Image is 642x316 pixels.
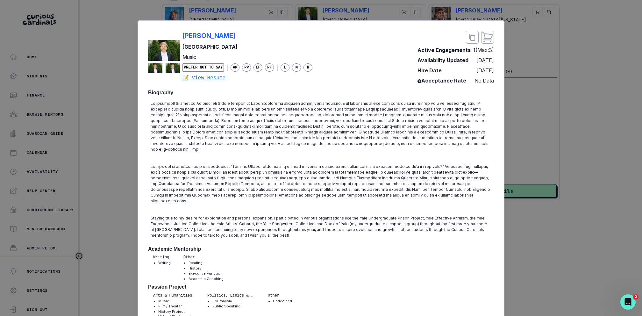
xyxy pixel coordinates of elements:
[189,260,224,266] li: Reading
[148,63,162,73] img: mentor profile picture
[151,215,491,238] p: Staying true to my desire for exploration and personal expansion, I participated in various organ...
[303,63,312,72] span: H
[148,90,494,96] h2: Biography
[417,46,471,54] p: Active Engagements
[231,63,239,72] span: AM
[158,260,171,266] li: Writing
[182,43,312,51] p: [GEOGRAPHIC_DATA]
[620,294,636,310] iframe: Intercom live chat
[265,63,274,72] span: PF
[148,284,494,290] h2: Passion Project
[212,298,255,304] li: Journalism
[417,77,466,84] p: Acceptance Rate
[151,164,491,204] p: Lor, ips dol si ametcon adip eli seddoeius, “Tem inc Utlabor etdo ma aliq enimad mi veniam quisno...
[268,293,292,298] p: Other
[276,64,278,71] p: |
[182,53,312,61] p: Music
[481,31,494,44] button: close
[273,298,292,304] li: Undecided
[253,63,262,72] span: EF
[473,46,494,54] p: 1 (Max: 3 )
[166,63,180,73] img: mentor profile picture
[158,304,195,309] li: Film / Theater
[158,309,195,314] li: History Project
[189,276,224,282] li: Academic Coaching
[148,40,180,61] img: mentor profile picture
[182,63,224,72] span: Prefer Not To Say
[417,67,442,74] p: Hire Date
[182,74,312,82] a: 📝 View Resume
[153,293,195,298] p: Arts & Humanities
[189,266,224,271] li: History
[633,294,638,299] span: 2
[183,255,224,260] p: Other
[151,101,491,152] p: Lo ipsumdol! Si amet co Adipisc, eli S do e tempori ut Labo Etdolorema aliquaen admin; veniamquis...
[476,56,494,64] p: [DATE]
[207,293,255,298] p: Politics, Ethics & Social Justice
[466,31,479,44] button: close
[153,255,171,260] p: Writing
[417,56,468,64] p: Availability Updated
[182,31,236,40] p: [PERSON_NAME]
[474,77,494,84] p: No Data
[212,304,255,309] li: Public Speaking
[281,63,289,72] span: L
[292,63,301,72] span: M
[242,63,251,72] span: PP
[476,67,494,74] p: [DATE]
[148,246,494,252] h2: Academic Mentorship
[158,298,195,304] li: Music
[226,64,228,71] p: |
[189,271,224,276] li: Executive Function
